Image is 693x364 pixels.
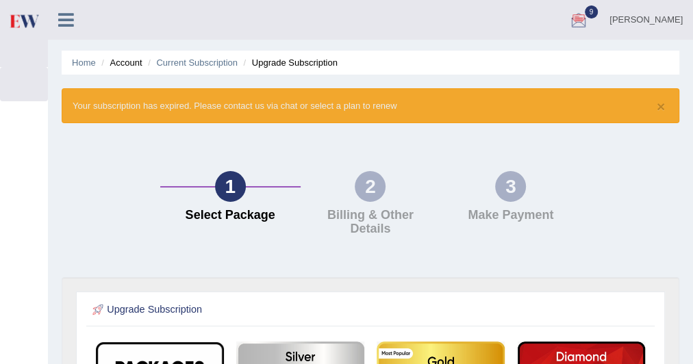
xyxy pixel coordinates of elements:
[98,56,142,69] li: Account
[215,171,246,202] div: 1
[72,57,96,68] a: Home
[167,209,294,222] h4: Select Package
[495,171,526,202] div: 3
[156,57,238,68] a: Current Subscription
[90,301,438,319] h2: Upgrade Subscription
[355,171,386,202] div: 2
[62,88,679,123] div: Your subscription has expired. Please contact us via chat or select a plan to renew
[657,99,665,114] button: ×
[585,5,598,18] span: 9
[447,209,574,222] h4: Make Payment
[240,56,338,69] li: Upgrade Subscription
[307,209,434,236] h4: Billing & Other Details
